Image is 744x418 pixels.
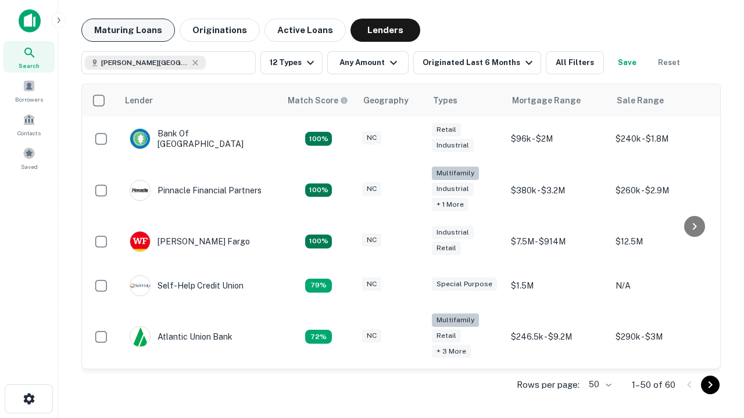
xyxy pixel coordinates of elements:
div: Matching Properties: 25, hasApolloMatch: undefined [305,183,332,197]
div: Retail [432,329,461,343]
div: Industrial [432,182,474,196]
div: Self-help Credit Union [130,275,244,296]
iframe: Chat Widget [686,288,744,344]
div: 50 [584,376,613,393]
td: $246.5k - $9.2M [505,308,610,366]
div: Types [433,93,457,107]
div: Bank Of [GEOGRAPHIC_DATA] [130,128,269,149]
img: picture [130,327,150,347]
button: All Filters [546,51,604,74]
img: picture [130,276,150,296]
td: $12.5M [610,219,714,264]
div: Capitalize uses an advanced AI algorithm to match your search with the best lender. The match sco... [288,94,348,107]
div: Originated Last 6 Months [423,56,536,70]
button: Originations [180,19,260,42]
img: picture [130,129,150,149]
button: Originated Last 6 Months [413,51,541,74]
a: Contacts [3,109,55,140]
div: [PERSON_NAME] Fargo [130,231,250,252]
td: $240k - $1.8M [610,117,714,161]
button: 12 Types [260,51,323,74]
div: Geography [363,93,409,107]
span: Search [19,61,40,70]
div: NC [362,233,381,247]
td: $7.5M - $914M [505,219,610,264]
img: capitalize-icon.png [19,9,41,33]
div: Pinnacle Financial Partners [130,180,262,201]
td: $96k - $2M [505,117,610,161]
div: Matching Properties: 11, hasApolloMatch: undefined [305,279,332,293]
div: + 3 more [432,345,471,358]
th: Types [426,84,505,117]
a: Saved [3,142,55,174]
p: 1–50 of 60 [632,378,675,392]
img: picture [130,181,150,200]
th: Mortgage Range [505,84,610,117]
th: Lender [118,84,281,117]
div: NC [362,182,381,196]
th: Capitalize uses an advanced AI algorithm to match your search with the best lender. The match sco... [281,84,356,117]
td: $200k - $3.3M [505,366,610,410]
button: Save your search to get updates of matches that match your search criteria. [609,51,646,74]
button: Maturing Loans [81,19,175,42]
span: Contacts [17,128,41,138]
div: Retail [432,123,461,136]
div: Special Purpose [432,278,497,291]
div: NC [362,131,381,145]
span: [PERSON_NAME][GEOGRAPHIC_DATA], [GEOGRAPHIC_DATA] [101,57,188,68]
div: Atlantic Union Bank [130,326,233,347]
div: Industrial [432,226,474,239]
button: Active Loans [264,19,346,42]
div: Matching Properties: 10, hasApolloMatch: undefined [305,330,332,344]
td: $380k - $3.2M [505,161,610,219]
th: Sale Range [610,84,714,117]
span: Saved [21,162,38,171]
div: Mortgage Range [512,93,581,107]
a: Borrowers [3,75,55,106]
th: Geography [356,84,426,117]
div: Retail [432,242,461,255]
button: Any Amount [327,51,409,74]
div: Sale Range [617,93,664,107]
p: Rows per page: [517,378,580,392]
div: Matching Properties: 14, hasApolloMatch: undefined [305,132,332,146]
td: $480k - $3.1M [610,366,714,410]
div: Multifamily [432,167,479,180]
div: Lender [125,93,153,107]
td: $260k - $2.9M [610,161,714,219]
td: $290k - $3M [610,308,714,366]
td: N/A [610,264,714,308]
div: NC [362,278,381,291]
div: Multifamily [432,313,479,327]
div: Matching Properties: 15, hasApolloMatch: undefined [305,235,332,248]
a: Search [3,41,55,73]
div: Industrial [432,139,474,152]
td: $1.5M [505,264,610,308]
div: NC [362,329,381,343]
h6: Match Score [288,94,346,107]
button: Go to next page [701,376,720,394]
img: picture [130,232,150,251]
button: Lenders [350,19,420,42]
button: Reset [650,51,688,74]
div: + 1 more [432,198,468,211]
span: Borrowers [15,95,43,104]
